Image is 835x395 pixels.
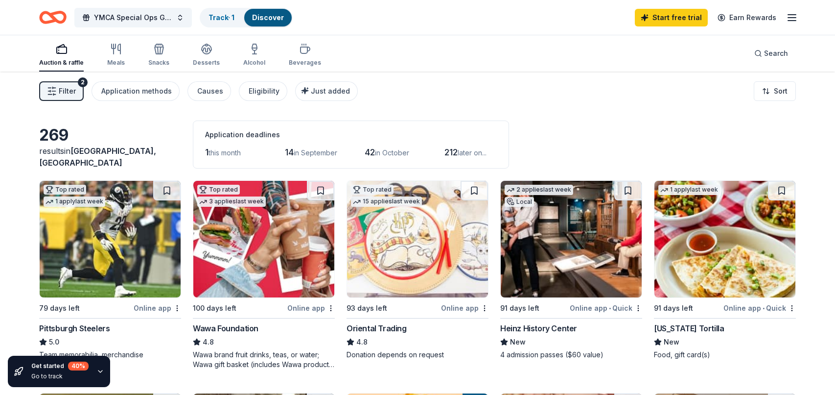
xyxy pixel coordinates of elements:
[148,39,169,72] button: Snacks
[31,372,89,380] div: Go to track
[243,39,265,72] button: Alcohol
[351,185,394,195] div: Top rated
[347,180,488,360] a: Image for Oriental TradingTop rated15 applieslast week93 days leftOnline appOriental Trading4.8Do...
[49,336,59,348] span: 5.0
[205,129,497,141] div: Application deadlines
[94,12,172,24] span: YMCA Special Ops Gala and Fundraiser
[249,85,279,97] div: Eligibility
[39,59,84,67] div: Auction & raffle
[239,81,287,101] button: Eligibility
[200,8,293,27] button: Track· 1Discover
[510,336,526,348] span: New
[107,59,125,67] div: Meals
[209,13,234,22] a: Track· 1
[39,81,84,101] button: Filter2
[243,59,265,67] div: Alcohol
[193,180,335,370] a: Image for Wawa FoundationTop rated3 applieslast week100 days leftOnline appWawa Foundation4.8Wawa...
[68,362,89,370] div: 40 %
[101,85,172,97] div: Application methods
[193,350,335,370] div: Wawa brand fruit drinks, teas, or water; Wawa gift basket (includes Wawa products and coupons)
[92,81,180,101] button: Application methods
[723,302,796,314] div: Online app Quick
[39,145,181,169] div: results
[654,180,796,360] a: Image for California Tortilla1 applylast week91 days leftOnline app•Quick[US_STATE] TortillaNewFo...
[197,197,266,207] div: 3 applies last week
[39,6,67,29] a: Home
[500,180,642,360] a: Image for Heinz History Center2 applieslast weekLocal91 days leftOnline app•QuickHeinz History Ce...
[285,147,294,157] span: 14
[252,13,284,22] a: Discover
[712,9,782,26] a: Earn Rewards
[500,302,539,314] div: 91 days left
[203,336,214,348] span: 4.8
[187,81,231,101] button: Causes
[39,146,156,168] span: [GEOGRAPHIC_DATA], [GEOGRAPHIC_DATA]
[197,185,240,195] div: Top rated
[365,147,375,157] span: 42
[44,197,105,207] div: 1 apply last week
[505,185,573,195] div: 2 applies last week
[289,59,321,67] div: Beverages
[205,147,209,157] span: 1
[754,81,796,101] button: Sort
[193,302,236,314] div: 100 days left
[74,8,192,27] button: YMCA Special Ops Gala and Fundraiser
[209,148,241,157] span: this month
[609,304,611,312] span: •
[193,322,258,334] div: Wawa Foundation
[501,181,642,297] img: Image for Heinz History Center
[44,185,86,195] div: Top rated
[746,44,796,63] button: Search
[664,336,679,348] span: New
[635,9,708,26] a: Start free trial
[39,146,156,168] span: in
[347,181,488,297] img: Image for Oriental Trading
[40,181,181,297] img: Image for Pittsburgh Steelers
[148,59,169,67] div: Snacks
[197,85,223,97] div: Causes
[763,304,765,312] span: •
[375,148,409,157] span: in October
[570,302,642,314] div: Online app Quick
[444,147,458,157] span: 212
[347,302,387,314] div: 93 days left
[31,362,89,370] div: Get started
[658,185,720,195] div: 1 apply last week
[295,81,358,101] button: Just added
[193,39,220,72] button: Desserts
[764,48,788,59] span: Search
[39,125,181,145] div: 269
[356,336,368,348] span: 4.8
[39,302,80,314] div: 79 days left
[287,302,335,314] div: Online app
[351,197,422,207] div: 15 applies last week
[654,350,796,360] div: Food, gift card(s)
[39,39,84,72] button: Auction & raffle
[774,85,788,97] span: Sort
[289,39,321,72] button: Beverages
[39,180,181,360] a: Image for Pittsburgh SteelersTop rated1 applylast week79 days leftOnline appPittsburgh Steelers5....
[347,350,488,360] div: Donation depends on request
[39,322,110,334] div: Pittsburgh Steelers
[59,85,76,97] span: Filter
[134,302,181,314] div: Online app
[654,302,693,314] div: 91 days left
[311,87,350,95] span: Just added
[441,302,488,314] div: Online app
[500,350,642,360] div: 4 admission passes ($60 value)
[458,148,487,157] span: later on...
[193,181,334,297] img: Image for Wawa Foundation
[500,322,577,334] div: Heinz History Center
[294,148,337,157] span: in September
[654,322,724,334] div: [US_STATE] Tortilla
[347,322,407,334] div: Oriental Trading
[107,39,125,72] button: Meals
[505,197,534,207] div: Local
[193,59,220,67] div: Desserts
[654,181,795,297] img: Image for California Tortilla
[78,77,88,87] div: 2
